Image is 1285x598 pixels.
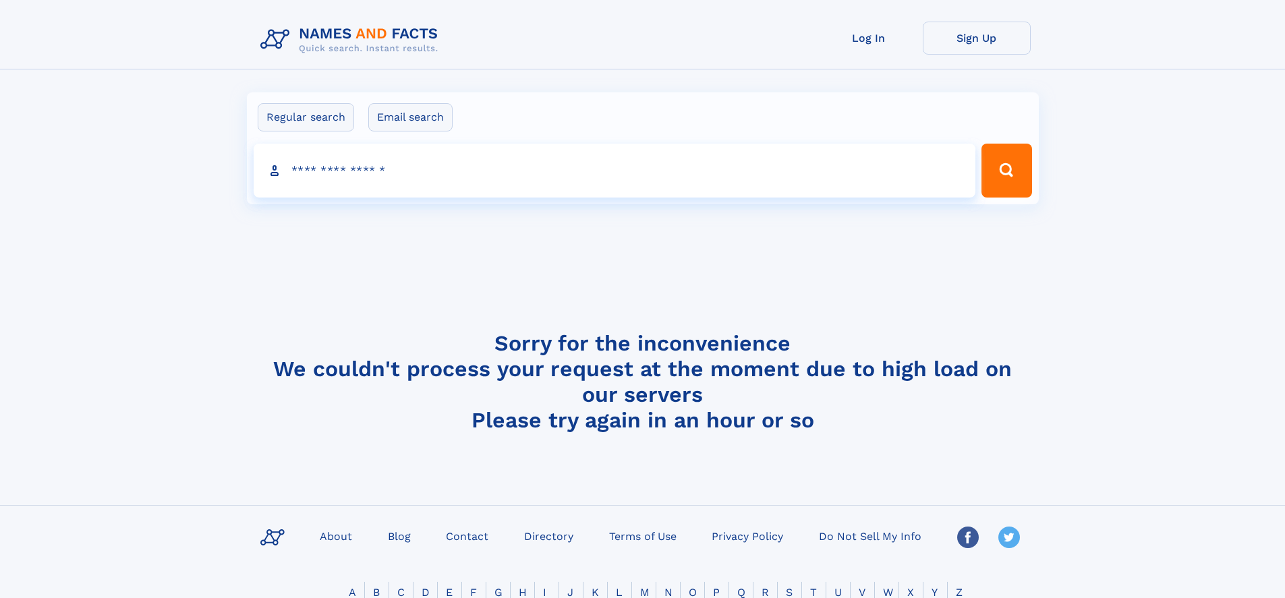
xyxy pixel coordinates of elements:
img: Facebook [957,527,979,548]
a: Do Not Sell My Info [813,526,927,545]
a: Privacy Policy [706,526,789,545]
input: search input [254,144,976,198]
a: About [314,526,358,545]
a: Terms of Use [604,526,682,545]
a: Sign Up [923,22,1031,55]
a: Contact [440,526,494,545]
label: Email search [368,103,453,131]
button: Search Button [981,144,1031,198]
a: Directory [519,526,579,545]
a: Log In [815,22,923,55]
h4: Sorry for the inconvenience We couldn't process your request at the moment due to high load on ou... [255,330,1031,433]
img: Logo Names and Facts [255,22,449,58]
a: Blog [382,526,416,545]
img: Twitter [998,527,1020,548]
label: Regular search [258,103,354,131]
